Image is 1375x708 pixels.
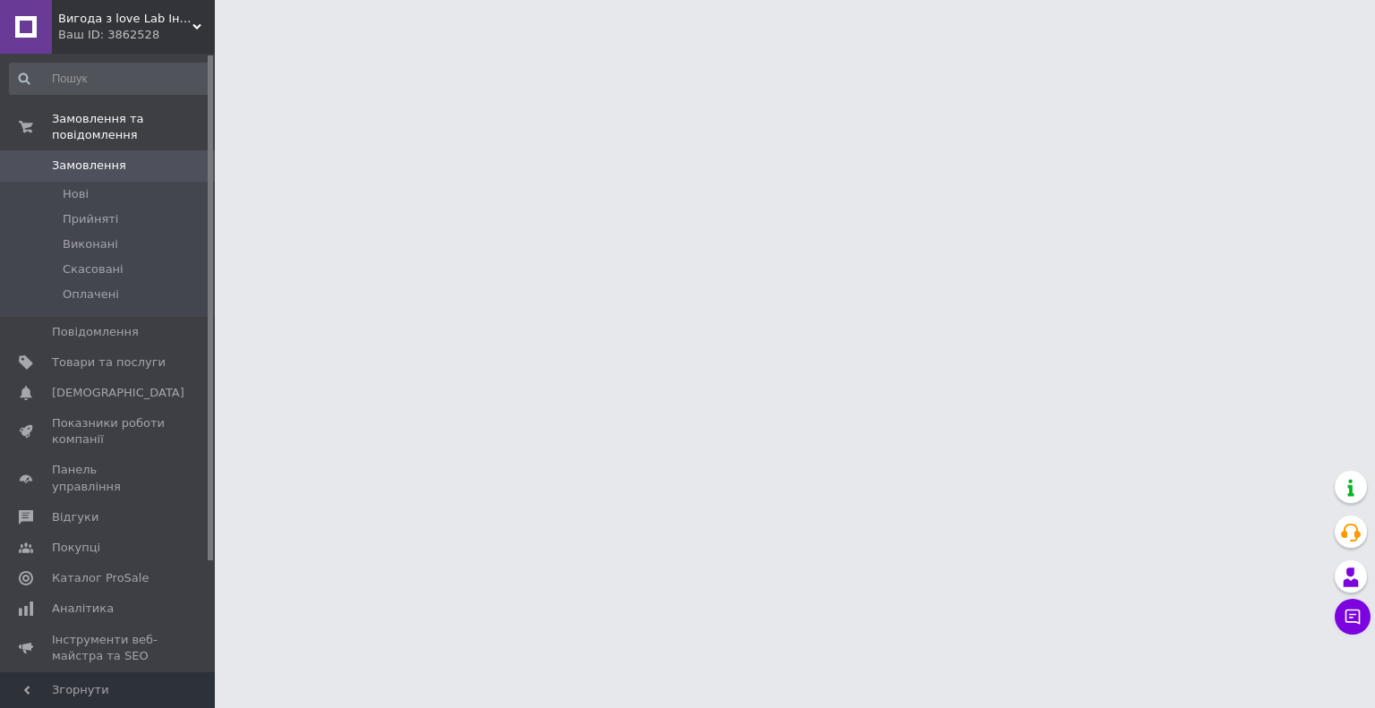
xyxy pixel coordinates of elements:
[52,540,100,556] span: Покупці
[52,385,184,401] span: [DEMOGRAPHIC_DATA]
[63,211,118,227] span: Прийняті
[52,158,126,174] span: Замовлення
[52,324,139,340] span: Повідомлення
[63,261,124,277] span: Скасовані
[9,63,211,95] input: Пошук
[58,27,215,43] div: Ваш ID: 3862528
[1335,599,1371,635] button: Чат з покупцем
[52,111,215,143] span: Замовлення та повідомлення
[63,186,89,202] span: Нові
[52,415,166,448] span: Показники роботи компанії
[52,632,166,664] span: Інструменти веб-майстра та SEO
[58,11,192,27] span: Вигода з love Lab Інтернет-магазин сміливих подарунків
[52,354,166,371] span: Товари та послуги
[52,570,149,586] span: Каталог ProSale
[63,236,118,252] span: Виконані
[52,462,166,494] span: Панель управління
[63,286,119,303] span: Оплачені
[52,601,114,617] span: Аналітика
[52,509,98,525] span: Відгуки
